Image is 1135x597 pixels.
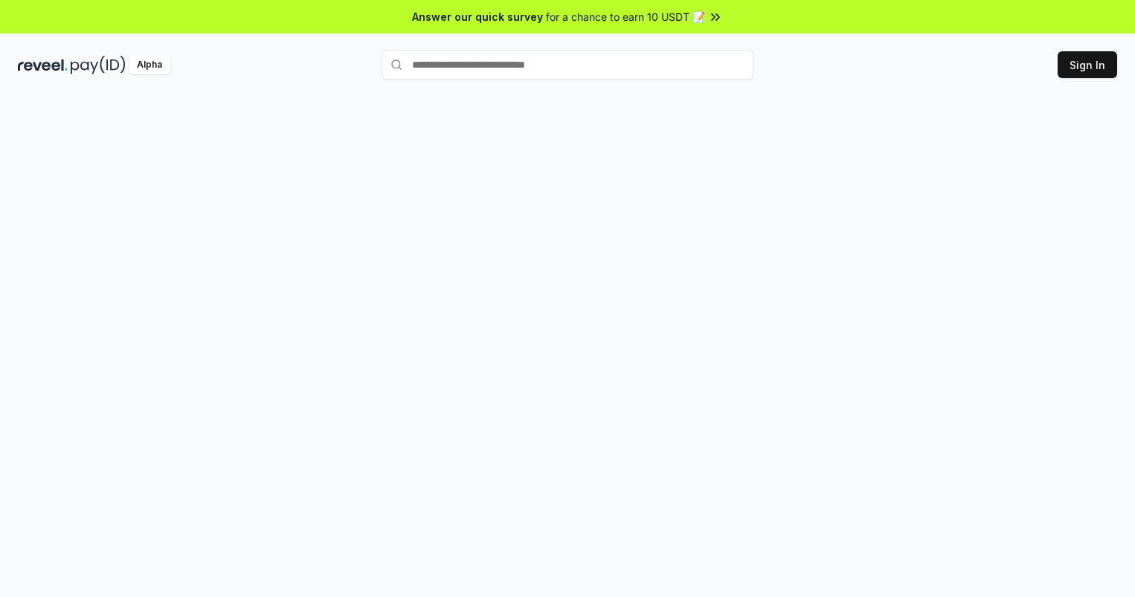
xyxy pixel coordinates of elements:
img: reveel_dark [18,56,68,74]
img: pay_id [71,56,126,74]
span: for a chance to earn 10 USDT 📝 [546,9,705,25]
span: Answer our quick survey [412,9,543,25]
button: Sign In [1058,51,1117,78]
div: Alpha [129,56,170,74]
